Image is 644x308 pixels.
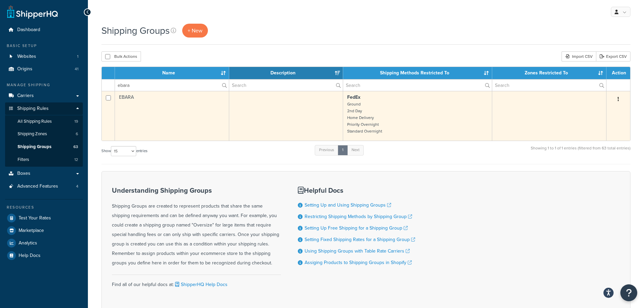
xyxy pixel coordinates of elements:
[19,240,37,246] span: Analytics
[305,236,415,243] a: Setting Fixed Shipping Rates for a Shipping Group
[5,82,83,88] div: Manage Shipping
[182,24,208,38] a: + New
[343,67,492,79] th: Shipping Methods Restricted To: activate to sort column ascending
[343,79,492,91] input: Search
[562,51,596,62] div: Import CSV
[174,281,228,288] a: ShipperHQ Help Docs
[73,144,78,150] span: 63
[18,144,51,150] span: Shipping Groups
[596,51,630,62] a: Export CSV
[18,131,47,137] span: Shipping Zones
[347,94,360,101] strong: FedEx
[492,79,606,91] input: Search
[101,24,170,37] h1: Shipping Groups
[5,63,83,75] a: Origins 41
[101,146,147,156] label: Show entries
[112,187,281,268] div: Shipping Groups are created to represent products that share the same shipping requirements and c...
[115,91,229,141] td: EBARA
[18,157,29,163] span: Filters
[5,24,83,36] a: Dashboard
[17,171,30,176] span: Boxes
[5,153,83,166] a: Filters 12
[305,224,408,232] a: Setting Up Free Shipping for a Shipping Group
[18,119,52,124] span: All Shipping Rules
[17,27,40,33] span: Dashboard
[347,145,364,155] a: Next
[5,153,83,166] li: Filters
[5,50,83,63] a: Websites 1
[5,141,83,153] li: Shipping Groups
[5,115,83,128] li: All Shipping Rules
[305,247,410,255] a: Using Shipping Groups with Table Rate Carriers
[17,54,36,60] span: Websites
[5,212,83,224] a: Test Your Rates
[5,63,83,75] li: Origins
[111,146,136,156] select: Showentries
[17,106,49,112] span: Shipping Rules
[338,145,348,155] a: 1
[5,205,83,210] div: Resources
[112,187,281,194] h3: Understanding Shipping Groups
[5,102,83,167] li: Shipping Rules
[5,102,83,115] a: Shipping Rules
[305,202,391,209] a: Setting Up and Using Shipping Groups
[531,144,630,159] div: Showing 1 to 1 of 1 entries (filtered from 63 total entries)
[115,79,229,91] input: Search
[77,54,78,60] span: 1
[305,259,412,266] a: Assiging Products to Shipping Groups in Shopify
[5,115,83,128] a: All Shipping Rules 19
[315,145,338,155] a: Previous
[305,213,412,220] a: Restricting Shipping Methods by Shipping Group
[492,67,606,79] th: Zones Restricted To: activate to sort column ascending
[19,253,41,259] span: Help Docs
[5,43,83,49] div: Basic Setup
[620,284,637,301] button: Open Resource Center
[19,215,51,221] span: Test Your Rates
[112,275,281,289] div: Find all of our helpful docs at:
[5,141,83,153] a: Shipping Groups 63
[115,67,229,79] th: Name: activate to sort column ascending
[5,224,83,237] a: Marketplace
[76,184,78,189] span: 4
[5,237,83,249] a: Analytics
[606,67,630,79] th: Action
[17,184,58,189] span: Advanced Features
[5,128,83,140] a: Shipping Zones 6
[74,119,78,124] span: 19
[298,187,415,194] h3: Helpful Docs
[5,50,83,63] li: Websites
[5,128,83,140] li: Shipping Zones
[5,180,83,193] li: Advanced Features
[5,250,83,262] a: Help Docs
[17,66,32,72] span: Origins
[347,101,382,134] small: Ground 2nd Day Home Delivery Priority Overnight Standard Overnight
[74,157,78,163] span: 12
[19,228,44,234] span: Marketplace
[229,79,343,91] input: Search
[76,131,78,137] span: 6
[229,67,343,79] th: Description: activate to sort column ascending
[17,93,34,99] span: Carriers
[5,167,83,180] a: Boxes
[75,66,78,72] span: 41
[101,51,141,62] button: Bulk Actions
[5,90,83,102] a: Carriers
[5,180,83,193] a: Advanced Features 4
[7,5,58,19] a: ShipperHQ Home
[188,27,202,34] span: + New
